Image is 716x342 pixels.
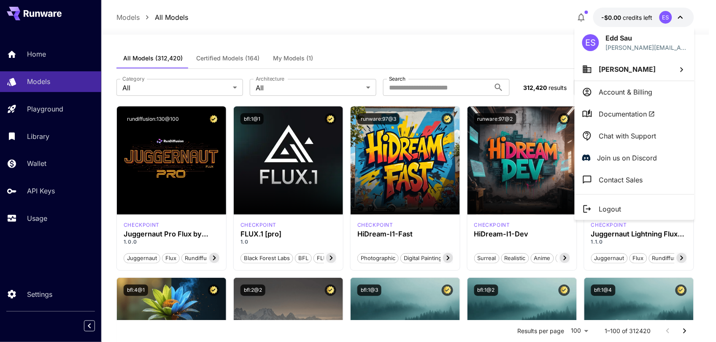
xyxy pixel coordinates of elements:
p: Logout [599,204,621,214]
span: Documentation [599,109,655,119]
button: [PERSON_NAME] [575,58,694,81]
p: Contact Sales [599,175,643,185]
div: eddie.sauer44031@gmail.com [606,43,687,52]
p: Edd Sau [606,33,687,43]
p: Join us on Discord [597,153,657,163]
div: ES [582,34,599,51]
p: [PERSON_NAME][EMAIL_ADDRESS][DOMAIN_NAME] [606,43,687,52]
p: Chat with Support [599,131,657,141]
p: Account & Billing [599,87,653,97]
span: [PERSON_NAME] [599,65,656,73]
